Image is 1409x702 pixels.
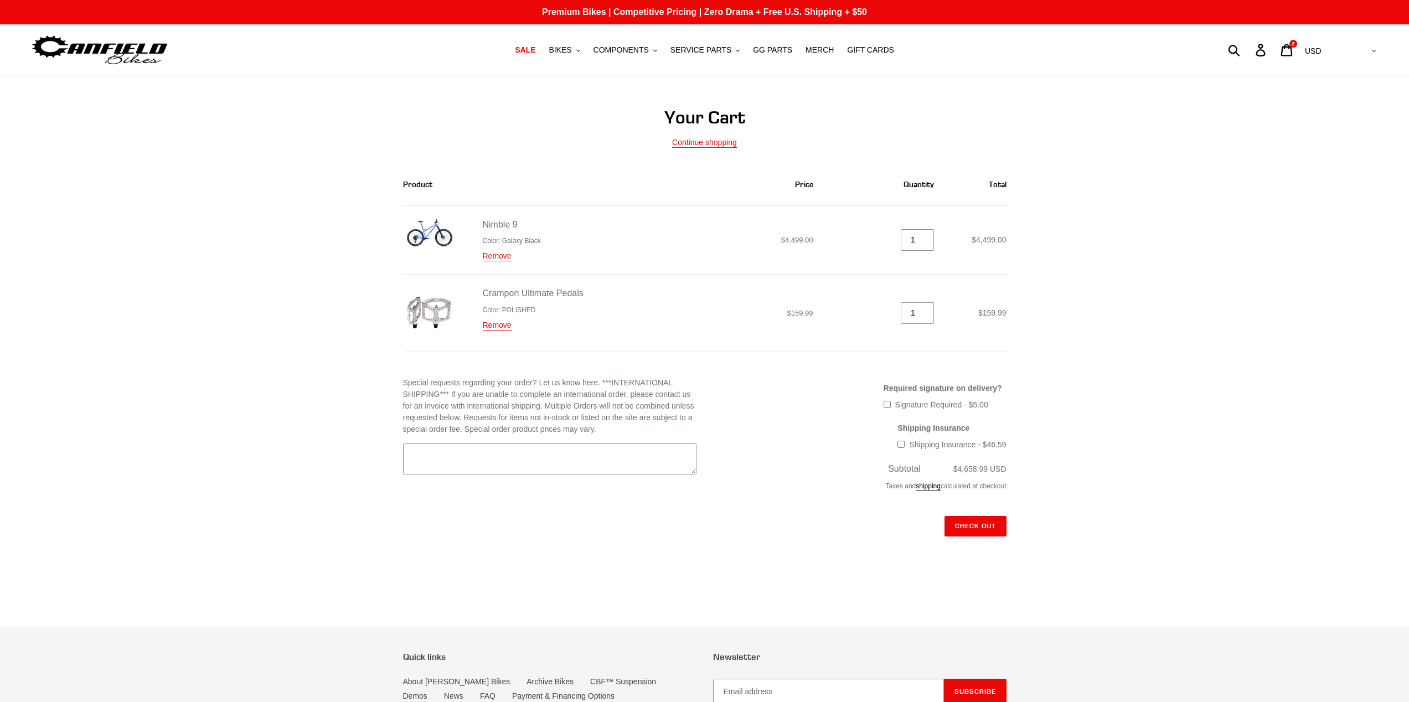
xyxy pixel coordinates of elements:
a: About [PERSON_NAME] Bikes [403,677,510,686]
span: Signature Required - $5.00 [895,400,988,409]
li: Color: Galaxy Black [483,236,541,246]
span: Shipping Insurance - $46.59 [909,440,1006,449]
span: GG PARTS [753,45,792,55]
span: $4,499.00 [781,236,813,244]
span: Subscribe [954,687,996,695]
span: Shipping Insurance [897,424,969,432]
a: Demos [403,691,427,700]
a: Crampon Ultimate Pedals [483,288,584,298]
h1: Your Cart [403,107,1007,128]
span: BIKES [549,45,571,55]
button: SERVICE PARTS [665,43,745,58]
ul: Product details [483,234,541,246]
div: Taxes and calculated at checkout [713,476,1007,502]
span: $159.99 [787,309,813,317]
li: Color: POLISHED [483,305,584,315]
span: COMPONENTS [593,45,649,55]
a: News [444,691,463,700]
a: 2 [1274,38,1300,62]
a: Archive Bikes [527,677,574,686]
a: Continue shopping [672,138,737,148]
th: Product [403,163,675,206]
ul: Product details [483,302,584,314]
a: FAQ [480,691,496,700]
a: MERCH [800,43,839,58]
p: Newsletter [713,652,1007,662]
a: Remove Nimble 9 - Galaxy Black [483,251,512,261]
iframe: PayPal-paypal [713,557,1007,581]
span: Subtotal [888,464,921,473]
a: Nimble 9 [483,220,518,229]
span: SERVICE PARTS [670,45,731,55]
input: Check out [945,516,1007,536]
span: Required signature on delivery? [884,384,1002,393]
th: Price [674,163,825,206]
span: GIFT CARDS [847,45,894,55]
span: $159.99 [978,308,1007,317]
button: COMPONENTS [588,43,663,58]
img: Crampon Ultimate Pedals [403,287,456,339]
a: CBF™ Suspension [590,677,656,686]
a: SALE [509,43,541,58]
a: Remove Crampon Ultimate Pedals - POLISHED [483,321,512,331]
a: shipping [916,482,941,491]
span: SALE [515,45,535,55]
a: Payment & Financing Options [512,691,615,700]
input: Shipping Insurance - $46.59 [897,441,905,448]
p: Quick links [403,652,696,662]
span: MERCH [806,45,834,55]
span: $4,658.99 USD [953,464,1007,473]
img: Canfield Bikes [30,33,169,68]
a: GIFT CARDS [842,43,900,58]
input: Signature Required - $5.00 [884,401,891,408]
th: Total [946,163,1007,206]
span: $4,499.00 [972,235,1006,244]
a: GG PARTS [747,43,798,58]
label: Special requests regarding your order? Let us know here. ***INTERNATIONAL SHIPPING*** If you are ... [403,377,696,435]
button: BIKES [543,43,585,58]
input: Search [1234,38,1262,62]
span: 2 [1292,41,1294,47]
th: Quantity [825,163,946,206]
